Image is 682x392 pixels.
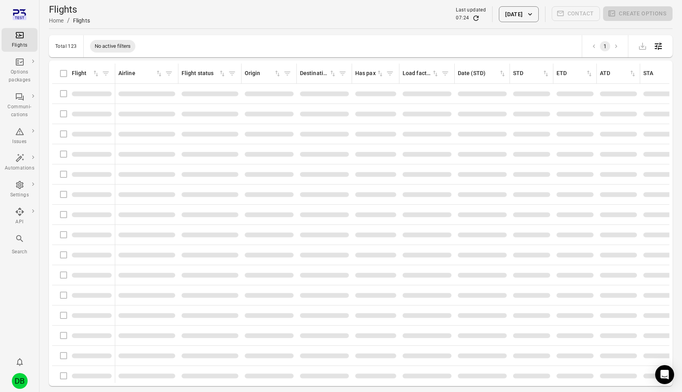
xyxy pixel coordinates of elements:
[90,42,136,50] span: No active filters
[600,69,637,78] div: Sort by ATD in ascending order
[118,69,163,78] div: Sort by airline in ascending order
[5,103,34,119] div: Communi-cations
[355,69,384,78] div: Sort by has pax in ascending order
[67,16,70,25] li: /
[456,6,486,14] div: Last updated
[5,248,34,256] div: Search
[600,41,610,51] button: page 1
[5,164,34,172] div: Automations
[182,69,226,78] div: Sort by flight status in ascending order
[2,205,37,228] a: API
[12,373,28,389] div: DB
[655,365,674,384] div: Open Intercom Messenger
[5,191,34,199] div: Settings
[226,68,238,79] span: Filter by flight status
[499,6,538,22] button: [DATE]
[556,69,593,78] div: Sort by ETD in ascending order
[337,68,348,79] span: Filter by destination
[603,6,673,22] span: Please make a selection to create an option package
[300,69,337,78] div: Sort by destination in ascending order
[635,42,650,49] span: Please make a selection to export
[2,28,37,52] a: Flights
[403,69,439,78] div: Sort by load factor in ascending order
[73,17,90,24] div: Flights
[9,370,31,392] button: Daníel Benediktsson
[2,151,37,175] a: Automations
[72,69,100,78] div: Sort by flight in ascending order
[5,68,34,84] div: Options packages
[2,232,37,258] button: Search
[439,68,451,79] span: Filter by load factor
[281,68,293,79] span: Filter by origin
[245,69,281,78] div: Sort by origin in ascending order
[49,3,90,16] h1: Flights
[163,68,175,79] span: Filter by airline
[12,354,28,370] button: Notifications
[458,69,506,78] div: Sort by date (STD) in ascending order
[513,69,550,78] div: Sort by STD in ascending order
[49,16,90,25] nav: Breadcrumbs
[456,14,469,22] div: 07:24
[5,138,34,146] div: Issues
[49,17,64,24] a: Home
[5,41,34,49] div: Flights
[384,68,396,79] span: Filter by has pax
[100,68,112,79] span: Filter by flight
[552,6,600,22] span: Please make a selection to create communications
[650,38,666,54] button: Open table configuration
[2,178,37,202] a: Settings
[2,90,37,121] a: Communi-cations
[472,14,480,22] button: Refresh data
[643,69,680,78] div: Sort by STA in ascending order
[5,218,34,226] div: API
[55,43,77,49] div: Total 123
[2,124,37,148] a: Issues
[2,55,37,87] a: Options packages
[588,41,622,51] nav: pagination navigation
